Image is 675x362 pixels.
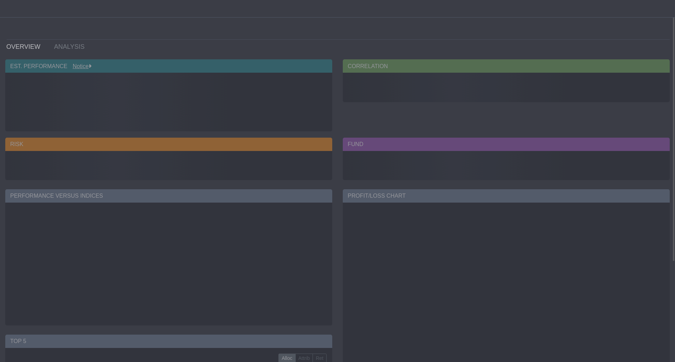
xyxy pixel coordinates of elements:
div: Notice [67,62,91,70]
a: Notice [67,63,89,69]
div: FUND [343,138,670,151]
a: ANALYSIS [49,40,93,54]
div: RISK [5,138,332,151]
div: PERFORMANCE VERSUS INDICES [5,189,332,203]
div: EST. PERFORMANCE [5,59,332,73]
div: TOP 5 [5,335,332,348]
a: OVERVIEW [1,40,49,54]
div: CORRELATION [343,59,670,73]
div: PROFIT/LOSS CHART [343,189,670,203]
